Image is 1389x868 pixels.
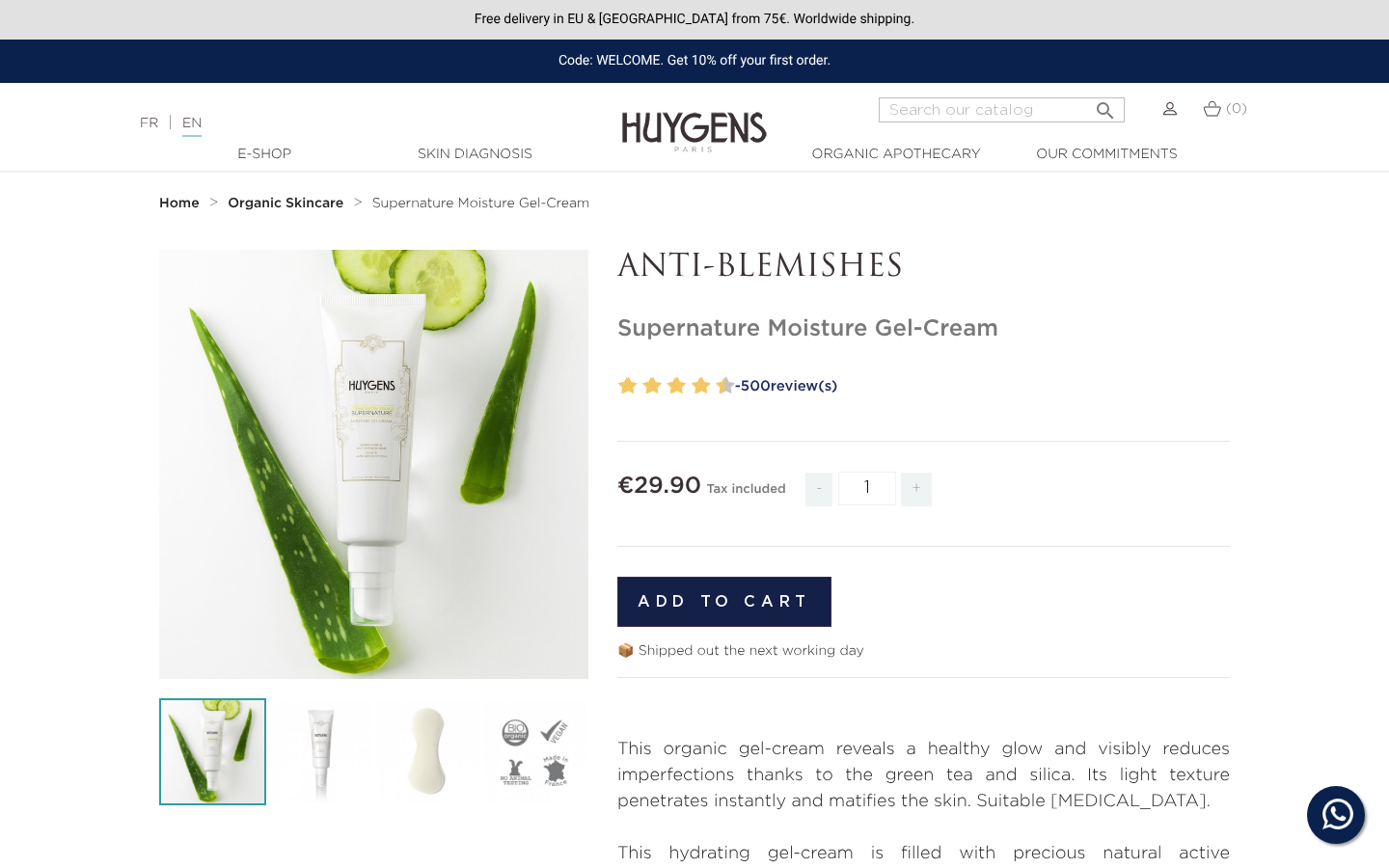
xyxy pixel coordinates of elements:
[617,577,831,627] button: Add to cart
[639,372,645,400] label: 3
[695,372,710,400] label: 8
[130,112,564,135] div: |
[617,641,1230,662] p: 📦 Shipped out the next working day
[1226,102,1247,116] span: (0)
[372,197,590,210] span: Supernature Moisture Gel-Cream
[721,372,735,400] label: 10
[647,372,662,400] label: 4
[228,197,343,210] strong: Organic Skincare
[664,372,670,400] label: 5
[688,372,694,400] label: 7
[800,145,993,165] a: Organic Apothecary
[879,97,1125,122] input: Search
[741,379,771,393] span: 500
[622,81,767,155] img: Huygens
[805,473,832,506] span: -
[706,469,785,521] div: Tax included
[228,196,348,211] a: Organic Skincare
[372,196,590,211] a: Supernature Moisture Gel-Cream
[159,197,200,210] strong: Home
[728,372,1230,401] a: -500review(s)
[712,372,719,400] label: 9
[623,372,638,400] label: 2
[617,315,1230,343] h1: Supernature Moisture Gel-Cream
[159,196,204,211] a: Home
[838,472,896,505] input: Quantity
[1088,92,1123,118] button: 
[901,473,932,506] span: +
[617,475,701,498] span: €29.90
[168,145,361,165] a: E-Shop
[1010,145,1203,165] a: Our commitments
[617,250,1230,286] p: ANTI-BLEMISHES
[614,372,621,400] label: 1
[378,145,571,165] a: Skin Diagnosis
[140,117,158,130] a: FR
[671,372,686,400] label: 6
[1094,94,1117,117] i: 
[182,117,202,137] a: EN
[617,737,1230,815] p: This organic gel-cream reveals a healthy glow and visibly reduces imperfections thanks to the gre...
